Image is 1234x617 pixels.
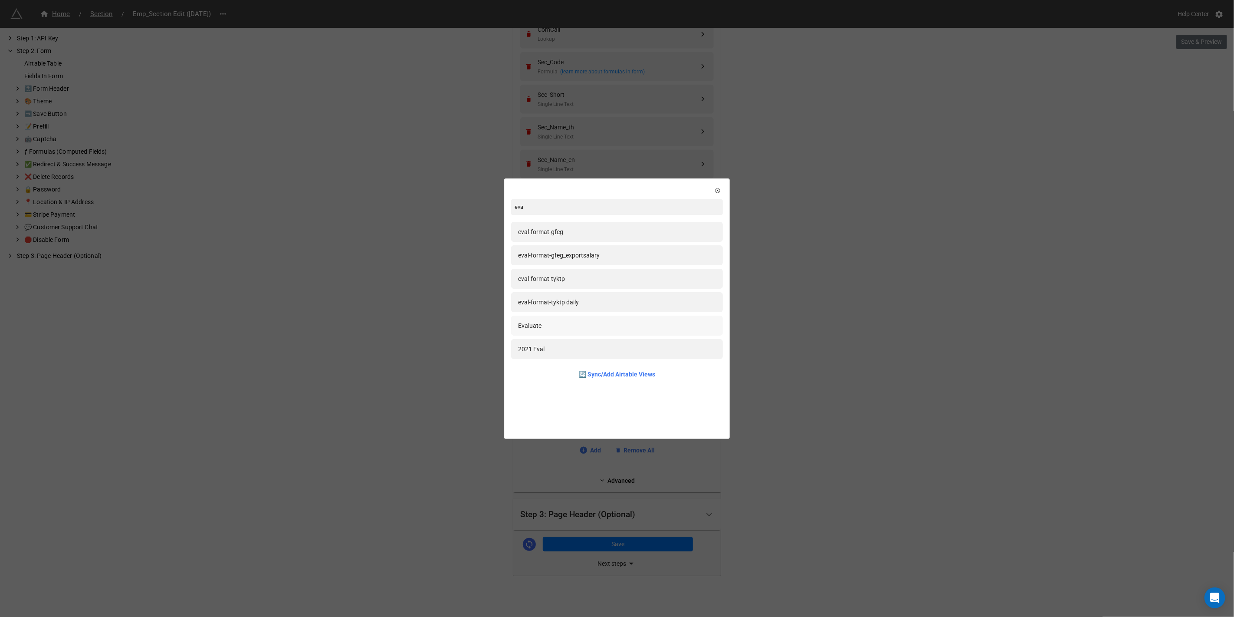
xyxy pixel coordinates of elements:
[518,227,563,237] div: eval-format-gfeg
[518,344,545,354] div: 2021 Eval
[518,251,600,260] div: eval-format-gfeg_exportsalary
[1204,587,1225,608] div: Open Intercom Messenger
[518,321,542,330] div: Evaluate
[511,199,723,215] input: Search...
[518,297,579,307] div: eval-format-tyktp daily
[518,274,565,284] div: eval-format-tyktp
[579,370,655,379] a: 🔄 Sync/Add Airtable Views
